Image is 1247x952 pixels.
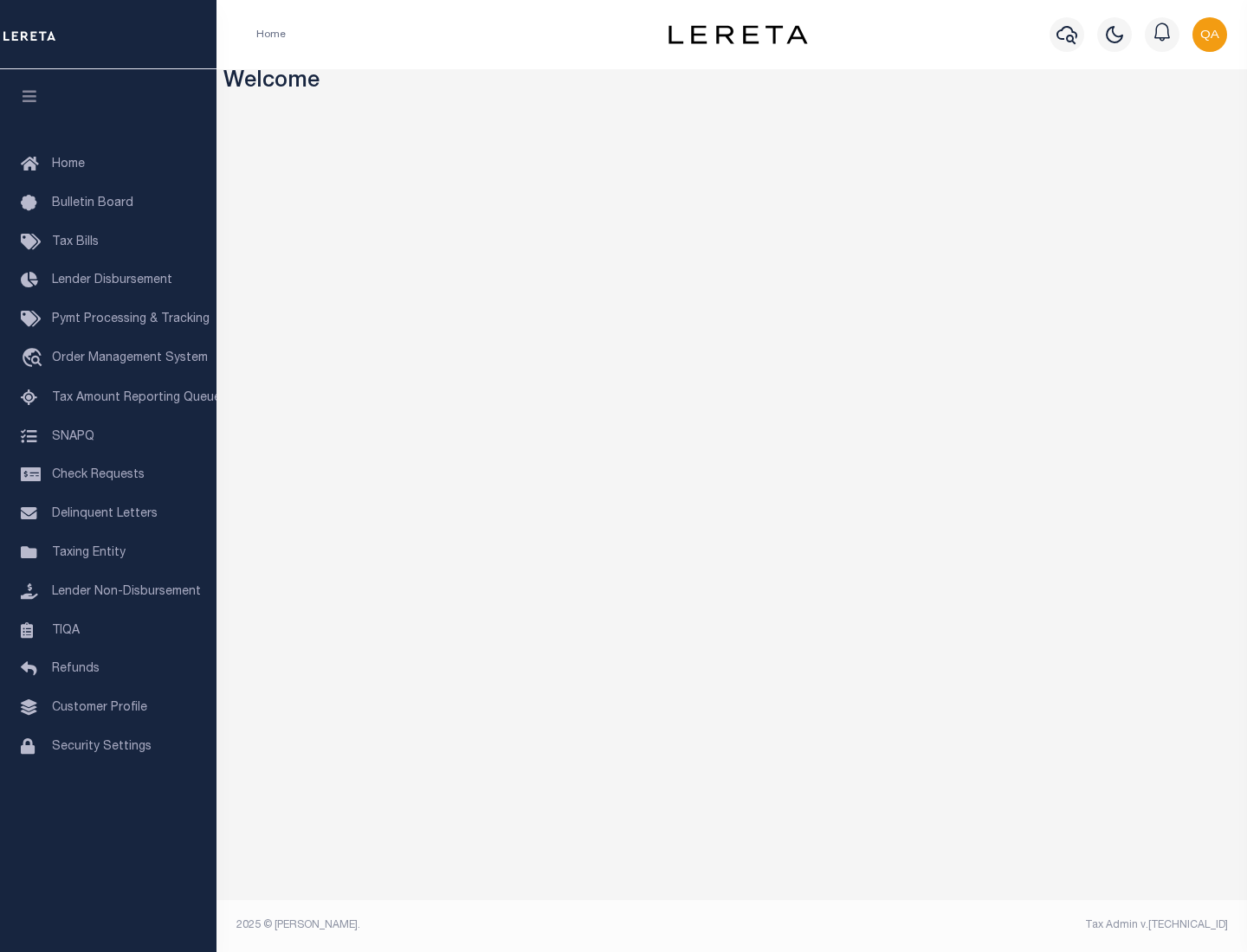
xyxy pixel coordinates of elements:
span: Pymt Processing & Tracking [52,313,210,325]
img: svg+xml;base64,PHN2ZyB4bWxucz0iaHR0cDovL3d3dy53My5vcmcvMjAwMC9zdmciIHBvaW50ZXItZXZlbnRzPSJub25lIi... [1192,17,1227,52]
span: Delinquent Letters [52,508,158,520]
span: Customer Profile [52,702,147,714]
span: Refunds [52,663,100,675]
i: travel_explore [21,348,48,370]
span: SNAPQ [52,430,94,442]
span: Security Settings [52,741,152,753]
span: Order Management System [52,352,208,364]
h3: Welcome [223,69,1241,96]
div: 2025 © [PERSON_NAME]. [223,917,733,933]
li: Home [256,27,286,42]
div: Tax Admin v.[TECHNICAL_ID] [745,917,1228,933]
span: Bulletin Board [52,197,133,209]
span: Taxing Entity [52,547,126,559]
span: Tax Bills [52,236,99,248]
span: Check Requests [52,469,145,481]
span: Lender Non-Disbursement [52,586,201,598]
span: Lender Disbursement [52,274,172,286]
img: logo-dark.svg [669,25,807,44]
span: Tax Amount Reporting Queue [52,392,221,404]
span: TIQA [52,624,80,636]
span: Home [52,158,85,170]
